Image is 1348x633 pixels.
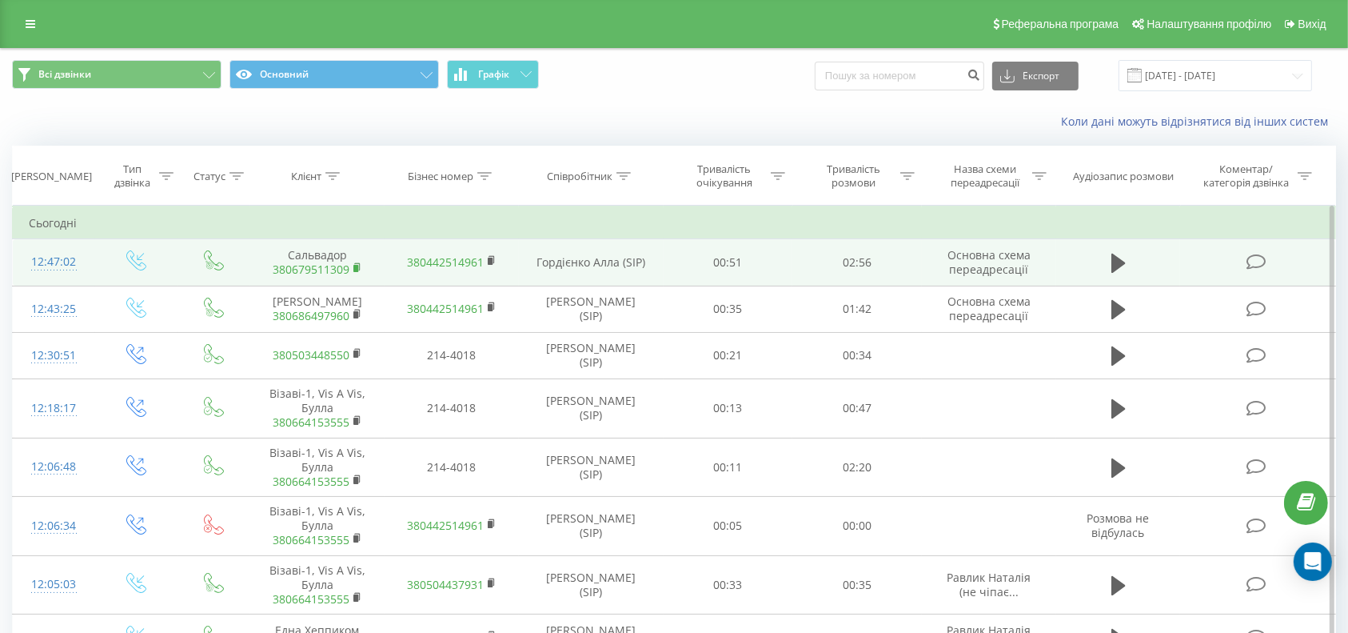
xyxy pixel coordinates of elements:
[792,332,922,379] td: 00:34
[664,497,793,556] td: 00:05
[250,286,385,332] td: [PERSON_NAME]
[38,68,91,81] span: Всі дзвінки
[273,262,349,277] a: 380679511309
[1087,511,1150,540] span: Розмова не відбулась
[13,207,1336,239] td: Сьогодні
[478,69,509,80] span: Графік
[519,379,664,438] td: [PERSON_NAME] (SIP)
[547,170,612,183] div: Співробітник
[1200,162,1294,190] div: Коментар/категорія дзвінка
[385,332,519,379] td: 214-4018
[250,379,385,438] td: Візаві-1, Vis A Vis, Булла
[664,555,793,615] td: 00:33
[792,379,922,438] td: 00:47
[664,438,793,497] td: 00:11
[664,379,793,438] td: 00:13
[519,239,664,286] td: Гордієнко Алла (SIP)
[792,555,922,615] td: 00:35
[664,332,793,379] td: 00:21
[291,170,321,183] div: Клієнт
[792,239,922,286] td: 02:56
[992,62,1079,90] button: Експорт
[407,518,484,533] a: 380442514961
[519,497,664,556] td: [PERSON_NAME] (SIP)
[519,286,664,332] td: [PERSON_NAME] (SIP)
[273,415,349,430] a: 380664153555
[792,286,922,332] td: 01:42
[12,60,221,89] button: Всі дзвінки
[29,511,79,542] div: 12:06:34
[1147,18,1271,30] span: Налаштування профілю
[519,332,664,379] td: [PERSON_NAME] (SIP)
[407,301,484,316] a: 380442514961
[385,438,519,497] td: 214-4018
[943,162,1028,190] div: Назва схеми переадресації
[11,170,92,183] div: [PERSON_NAME]
[29,340,79,371] div: 12:30:51
[229,60,439,89] button: Основний
[110,162,155,190] div: Тип дзвінка
[664,239,793,286] td: 00:51
[1298,18,1326,30] span: Вихід
[250,555,385,615] td: Візаві-1, Vis A Vis, Булла
[273,347,349,363] a: 380503448550
[29,246,79,278] div: 12:47:02
[947,570,1031,599] span: Равлик Наталія (не чіпає...
[273,474,349,489] a: 380664153555
[273,308,349,323] a: 380686497960
[250,438,385,497] td: Візаві-1, Vis A Vis, Булла
[811,162,896,190] div: Тривалість розмови
[273,591,349,607] a: 380664153555
[519,555,664,615] td: [PERSON_NAME] (SIP)
[407,577,484,592] a: 380504437931
[250,497,385,556] td: Візаві-1, Vis A Vis, Булла
[29,294,79,325] div: 12:43:25
[407,254,484,270] a: 380442514961
[922,239,1056,286] td: Основна схема переадресації
[29,393,79,424] div: 12:18:17
[519,438,664,497] td: [PERSON_NAME] (SIP)
[922,286,1056,332] td: Основна схема переадресації
[1073,170,1174,183] div: Аудіозапис розмови
[1002,18,1119,30] span: Реферальна програма
[792,497,922,556] td: 00:00
[385,379,519,438] td: 214-4018
[664,286,793,332] td: 00:35
[1294,543,1332,581] div: Open Intercom Messenger
[29,569,79,600] div: 12:05:03
[29,451,79,483] div: 12:06:48
[447,60,539,89] button: Графік
[1061,114,1336,129] a: Коли дані можуть відрізнятися вiд інших систем
[193,170,225,183] div: Статус
[815,62,984,90] input: Пошук за номером
[681,162,767,190] div: Тривалість очікування
[408,170,473,183] div: Бізнес номер
[250,239,385,286] td: Сальвадор
[792,438,922,497] td: 02:20
[273,532,349,547] a: 380664153555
